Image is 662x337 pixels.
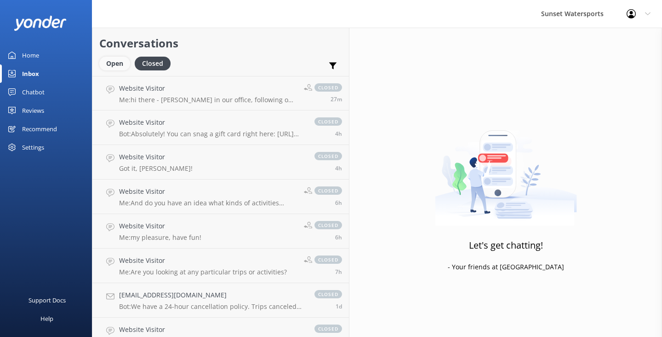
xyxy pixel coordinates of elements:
[135,57,171,70] div: Closed
[119,221,201,231] h4: Website Visitor
[119,302,305,311] p: Bot: We have a 24-hour cancellation policy. Trips canceled more than 24 hours in advance will be ...
[119,130,305,138] p: Bot: Absolutely! You can snag a gift card right here: [URL][DOMAIN_NAME]. They’re perfect for fut...
[92,214,349,249] a: Website VisitorMe:my pleasure, have fun!closed6h
[314,290,342,298] span: closed
[314,117,342,126] span: closed
[335,233,342,241] span: Sep 14 2025 01:34pm (UTC -05:00) America/Cancun
[119,325,305,335] h4: Website Visitor
[119,152,193,162] h4: Website Visitor
[92,283,349,318] a: [EMAIL_ADDRESS][DOMAIN_NAME]Bot:We have a 24-hour cancellation policy. Trips canceled more than 2...
[119,268,287,276] p: Me: Are you looking at any particular trips or activities?
[92,145,349,180] a: Website VisitorGot it, [PERSON_NAME]!closed4h
[314,256,342,264] span: closed
[99,58,135,68] a: Open
[435,111,577,226] img: artwork of a man stealing a conversation from at giant smartphone
[119,199,297,207] p: Me: And do you have an idea what kinds of activities you'd like to do? We also highly recommend r...
[335,268,342,276] span: Sep 14 2025 12:32pm (UTC -05:00) America/Cancun
[119,117,305,128] h4: Website Visitor
[40,309,53,328] div: Help
[314,325,342,333] span: closed
[314,186,342,195] span: closed
[92,110,349,145] a: Website VisitorBot:Absolutely! You can snag a gift card right here: [URL][DOMAIN_NAME]. They’re p...
[92,76,349,110] a: Website VisitorMe:hi there - [PERSON_NAME] in our office, following on from our chat bot - give m...
[119,233,201,242] p: Me: my pleasure, have fun!
[335,199,342,207] span: Sep 14 2025 01:45pm (UTC -05:00) America/Cancun
[469,238,543,253] h3: Let's get chatting!
[335,164,342,172] span: Sep 14 2025 03:31pm (UTC -05:00) America/Cancun
[314,152,342,160] span: closed
[22,120,57,138] div: Recommend
[119,96,297,104] p: Me: hi there - [PERSON_NAME] in our office, following on from our chat bot - give me a call and I...
[119,290,305,300] h4: [EMAIL_ADDRESS][DOMAIN_NAME]
[22,138,44,157] div: Settings
[29,291,66,309] div: Support Docs
[314,83,342,92] span: closed
[331,95,342,103] span: Sep 14 2025 07:27pm (UTC -05:00) America/Cancun
[92,180,349,214] a: Website VisitorMe:And do you have an idea what kinds of activities you'd like to do? We also high...
[119,83,297,93] h4: Website Visitor
[119,186,297,197] h4: Website Visitor
[119,256,287,266] h4: Website Visitor
[119,164,193,173] p: Got it, [PERSON_NAME]!
[314,221,342,229] span: closed
[22,46,39,64] div: Home
[335,130,342,138] span: Sep 14 2025 03:45pm (UTC -05:00) America/Cancun
[135,58,175,68] a: Closed
[14,16,67,31] img: yonder-white-logo.png
[336,302,342,310] span: Sep 13 2025 06:52pm (UTC -05:00) America/Cancun
[22,64,39,83] div: Inbox
[448,262,564,272] p: - Your friends at [GEOGRAPHIC_DATA]
[92,249,349,283] a: Website VisitorMe:Are you looking at any particular trips or activities?closed7h
[99,57,130,70] div: Open
[22,101,44,120] div: Reviews
[99,35,342,52] h2: Conversations
[22,83,45,101] div: Chatbot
